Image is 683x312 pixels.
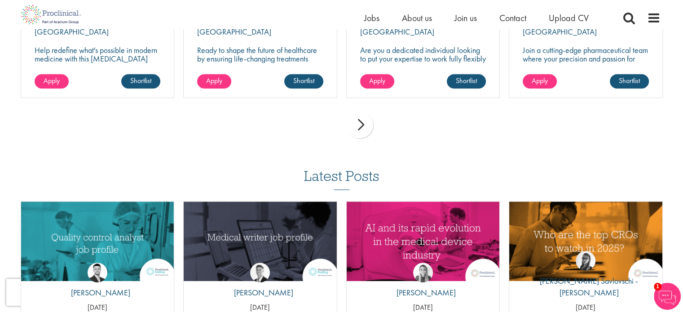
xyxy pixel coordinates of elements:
span: 1 [654,283,661,290]
p: [PERSON_NAME] [390,287,456,299]
p: Ready to shape the future of healthcare by ensuring life-changing treatments meet global regulato... [197,46,323,97]
a: Link to a post [184,202,337,281]
a: Link to a post [21,202,174,281]
a: Join us [454,12,477,24]
img: Hannah Burke [413,263,433,282]
a: Shortlist [121,74,160,88]
img: AI and Its Impact on the Medical Device Industry | Proclinical [347,202,500,281]
div: next [346,111,373,138]
a: Apply [360,74,394,88]
img: Top 10 CROs 2025 | Proclinical [509,202,662,281]
img: George Watson [250,263,270,282]
img: quality control analyst job profile [21,202,174,281]
span: Apply [206,76,222,85]
a: Hannah Burke [PERSON_NAME] [390,263,456,303]
img: Theodora Savlovschi - Wicks [576,251,595,271]
a: George Watson [PERSON_NAME] [227,263,293,303]
a: About us [402,12,432,24]
p: [PERSON_NAME] [227,287,293,299]
a: Link to a post [347,202,500,281]
a: Shortlist [610,74,649,88]
iframe: reCAPTCHA [6,279,121,306]
a: Theodora Savlovschi - Wicks [PERSON_NAME] Savlovschi - [PERSON_NAME] [509,251,662,303]
p: Are you a dedicated individual looking to put your expertise to work fully flexibly in a remote p... [360,46,486,88]
img: Joshua Godden [88,263,107,282]
a: Link to a post [509,202,662,281]
span: Apply [532,76,548,85]
a: Shortlist [447,74,486,88]
span: Apply [44,76,60,85]
p: Help redefine what's possible in modern medicine with this [MEDICAL_DATA] Associate Expert Scienc... [35,46,161,71]
img: Medical writer job profile [184,202,337,281]
a: Joshua Godden [PERSON_NAME] [64,263,130,303]
a: Upload CV [549,12,589,24]
a: Apply [35,74,69,88]
p: Join a cutting-edge pharmaceutical team where your precision and passion for quality will help sh... [523,46,649,80]
a: Apply [523,74,557,88]
p: [PERSON_NAME] [64,287,130,299]
span: Apply [369,76,385,85]
a: Apply [197,74,231,88]
a: Contact [499,12,526,24]
p: [PERSON_NAME] Savlovschi - [PERSON_NAME] [509,275,662,298]
a: Jobs [364,12,379,24]
img: Chatbot [654,283,681,310]
a: Shortlist [284,74,323,88]
h3: Latest Posts [304,168,379,190]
